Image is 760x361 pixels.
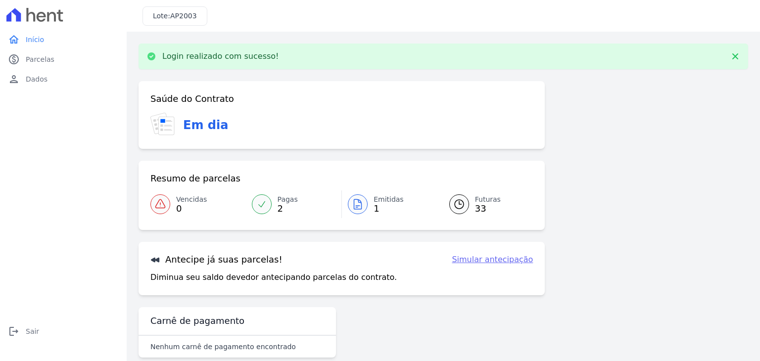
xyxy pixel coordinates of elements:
span: AP2003 [170,12,197,20]
span: Dados [26,74,47,84]
span: Parcelas [26,54,54,64]
h3: Saúde do Contrato [150,93,234,105]
p: Diminua seu saldo devedor antecipando parcelas do contrato. [150,271,397,283]
p: Login realizado com sucesso! [162,51,279,61]
p: Nenhum carnê de pagamento encontrado [150,342,296,352]
span: Sair [26,326,39,336]
span: Pagas [278,194,298,205]
a: logoutSair [4,321,123,341]
span: Futuras [475,194,501,205]
a: personDados [4,69,123,89]
h3: Resumo de parcelas [150,173,240,184]
i: paid [8,53,20,65]
h3: Em dia [183,116,228,134]
h3: Lote: [153,11,197,21]
span: Emitidas [374,194,404,205]
a: homeInício [4,30,123,49]
span: Início [26,35,44,45]
span: 2 [278,205,298,213]
span: 1 [374,205,404,213]
i: logout [8,325,20,337]
i: home [8,34,20,45]
a: Vencidas 0 [150,190,246,218]
a: Simular antecipação [452,254,533,266]
i: person [8,73,20,85]
span: 33 [475,205,501,213]
a: paidParcelas [4,49,123,69]
a: Futuras 33 [437,190,533,218]
h3: Antecipe já suas parcelas! [150,254,283,266]
a: Pagas 2 [246,190,342,218]
span: 0 [176,205,207,213]
h3: Carnê de pagamento [150,315,244,327]
span: Vencidas [176,194,207,205]
a: Emitidas 1 [342,190,437,218]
